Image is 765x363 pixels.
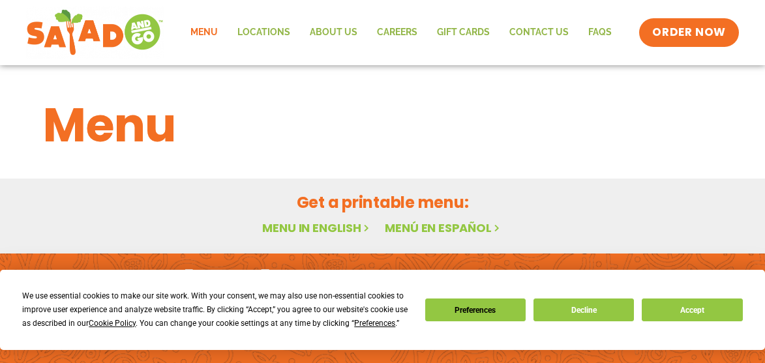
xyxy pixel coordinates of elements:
[20,268,272,300] h2: Order online [DATE]
[20,321,186,357] h2: Download the app
[181,18,622,48] nav: Menu
[385,220,502,236] a: Menú en español
[500,18,578,48] a: Contact Us
[533,298,634,321] button: Decline
[578,18,622,48] a: FAQs
[228,18,300,48] a: Locations
[300,18,367,48] a: About Us
[652,25,725,40] span: ORDER NOW
[427,18,500,48] a: GIFT CARDS
[43,90,723,160] h1: Menu
[639,18,738,47] a: ORDER NOW
[354,319,395,328] span: Preferences
[22,289,409,330] div: We use essential cookies to make our site work. With your consent, we may also use non-essential ...
[642,298,742,321] button: Accept
[262,220,372,236] a: Menu in English
[89,319,136,328] span: Cookie Policy
[181,18,228,48] a: Menu
[43,191,723,214] h2: Get a printable menu:
[26,7,164,59] img: new-SAG-logo-768×292
[425,298,526,321] button: Preferences
[367,18,427,48] a: Careers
